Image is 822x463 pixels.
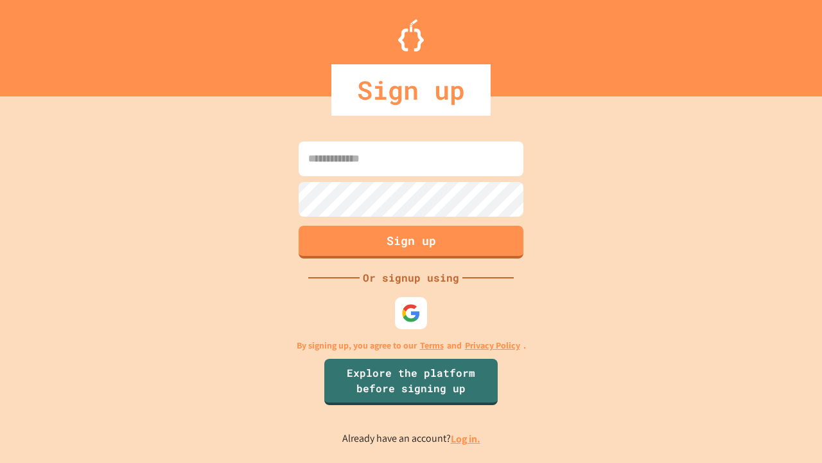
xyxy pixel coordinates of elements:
[360,270,462,286] div: Or signup using
[324,359,498,405] a: Explore the platform before signing up
[465,339,520,352] a: Privacy Policy
[398,19,424,51] img: Logo.svg
[401,304,421,323] img: google-icon.svg
[342,431,480,447] p: Already have an account?
[297,339,526,352] p: By signing up, you agree to our and .
[331,64,491,116] div: Sign up
[299,226,523,259] button: Sign up
[420,339,444,352] a: Terms
[451,432,480,446] a: Log in.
